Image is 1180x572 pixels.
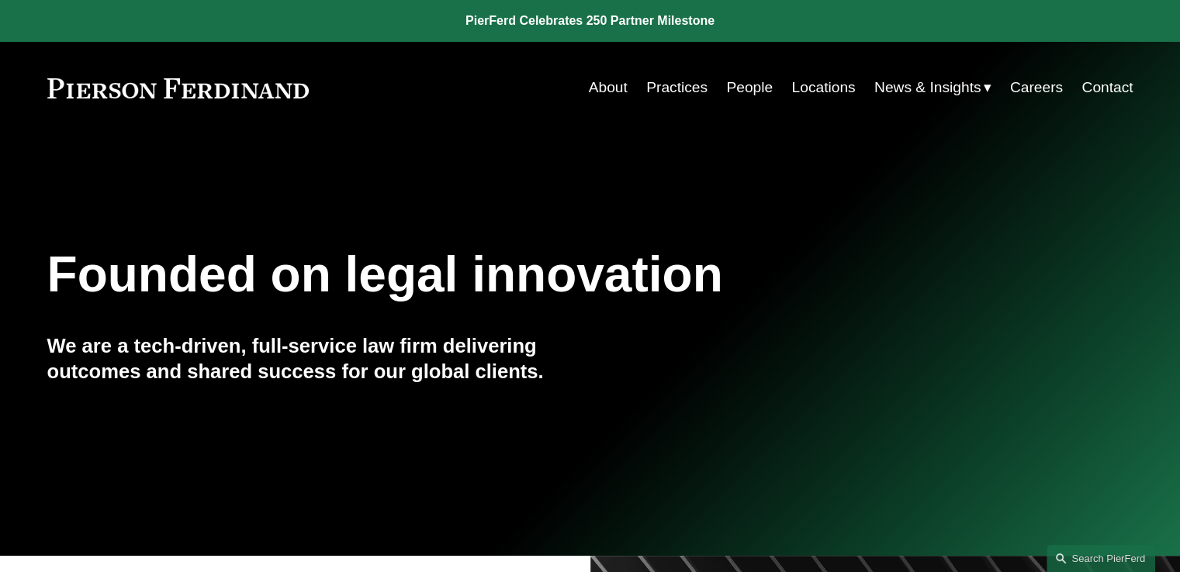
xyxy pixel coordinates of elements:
a: Careers [1010,73,1063,102]
a: Locations [791,73,855,102]
a: folder dropdown [874,73,991,102]
a: Search this site [1047,545,1155,572]
span: News & Insights [874,74,981,102]
a: Practices [646,73,708,102]
h1: Founded on legal innovation [47,246,953,303]
h4: We are a tech-driven, full-service law firm delivering outcomes and shared success for our global... [47,333,590,384]
a: People [726,73,773,102]
a: Contact [1081,73,1133,102]
a: About [589,73,628,102]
